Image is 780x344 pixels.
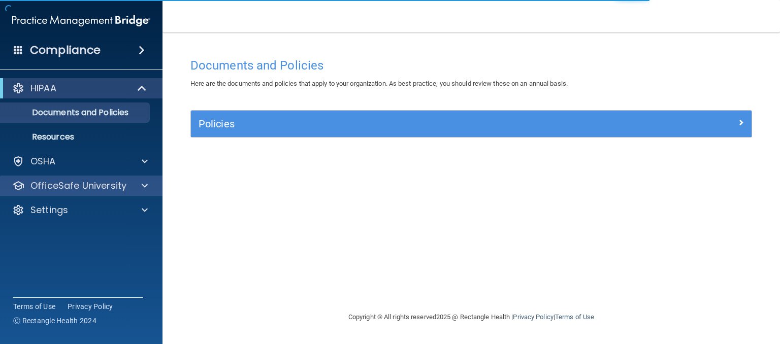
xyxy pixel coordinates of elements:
[13,301,55,312] a: Terms of Use
[513,313,553,321] a: Privacy Policy
[30,82,56,94] p: HIPAA
[199,116,744,132] a: Policies
[286,301,657,333] div: Copyright © All rights reserved 2025 @ Rectangle Health | |
[12,204,148,216] a: Settings
[30,155,56,167] p: OSHA
[12,82,147,94] a: HIPAA
[12,180,148,192] a: OfficeSafe University
[555,313,594,321] a: Terms of Use
[7,132,145,142] p: Resources
[13,316,96,326] span: Ⓒ Rectangle Health 2024
[30,180,126,192] p: OfficeSafe University
[7,108,145,118] p: Documents and Policies
[190,80,568,87] span: Here are the documents and policies that apply to your organization. As best practice, you should...
[190,59,752,72] h4: Documents and Policies
[68,301,113,312] a: Privacy Policy
[605,272,768,313] iframe: Drift Widget Chat Controller
[30,204,68,216] p: Settings
[199,118,604,129] h5: Policies
[30,43,101,57] h4: Compliance
[12,155,148,167] a: OSHA
[12,11,150,31] img: PMB logo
